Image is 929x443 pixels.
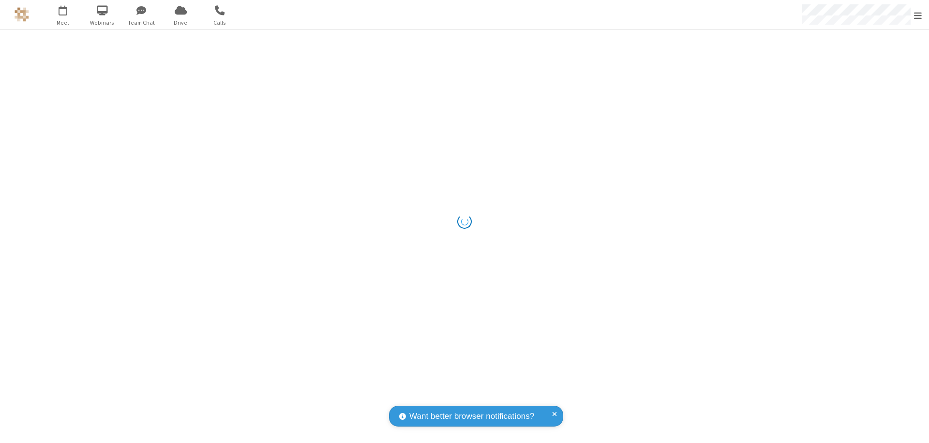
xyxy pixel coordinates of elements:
[45,18,81,27] span: Meet
[123,18,160,27] span: Team Chat
[84,18,120,27] span: Webinars
[163,18,199,27] span: Drive
[409,410,534,423] span: Want better browser notifications?
[202,18,238,27] span: Calls
[15,7,29,22] img: QA Selenium DO NOT DELETE OR CHANGE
